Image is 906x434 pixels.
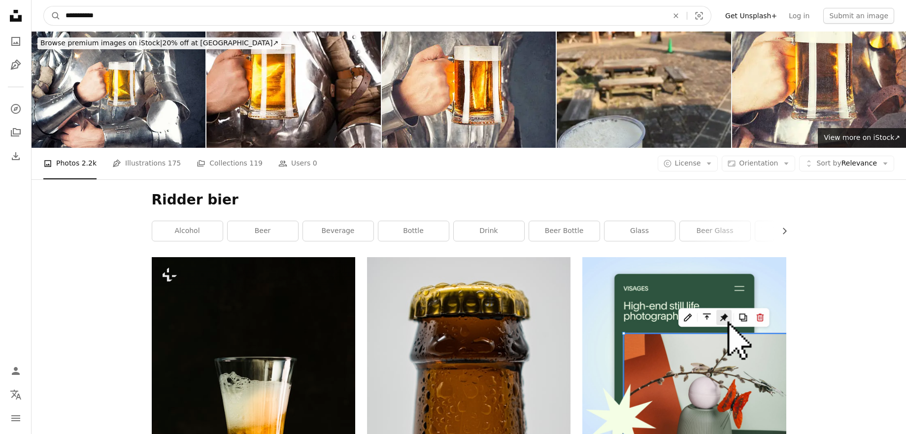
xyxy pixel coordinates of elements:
[378,221,449,241] a: bottle
[6,408,26,428] button: Menu
[43,6,711,26] form: Find visuals sitewide
[722,156,795,171] button: Orientation
[152,221,223,241] a: alcohol
[665,6,687,25] button: Clear
[454,221,524,241] a: drink
[6,32,26,51] a: Photos
[303,221,373,241] a: beverage
[152,191,786,209] h1: Ridder bier
[675,159,701,167] span: License
[112,148,181,179] a: Illustrations 175
[658,156,718,171] button: License
[40,39,162,47] span: Browse premium images on iStock |
[228,221,298,241] a: beer
[249,158,263,168] span: 119
[6,361,26,381] a: Log in / Sign up
[6,99,26,119] a: Explore
[719,8,783,24] a: Get Unsplash+
[6,55,26,75] a: Illustrations
[44,6,61,25] button: Search Unsplash
[604,221,675,241] a: glass
[823,8,894,24] button: Submit an image
[278,148,317,179] a: Users 0
[206,32,380,148] img: knight wearing armor
[557,32,731,148] img: Scenery
[168,158,181,168] span: 175
[824,134,900,141] span: View more on iStock ↗
[687,6,711,25] button: Visual search
[818,128,906,148] a: View more on iStock↗
[40,39,278,47] span: 20% off at [GEOGRAPHIC_DATA] ↗
[6,146,26,166] a: Download History
[775,221,786,241] button: scroll list to the right
[32,32,205,148] img: knight wearing armor and holding mug of beer
[680,221,750,241] a: beer glass
[313,158,317,168] span: 0
[197,148,263,179] a: Collections 119
[367,405,570,414] a: a close up of a bottle of beer
[783,8,815,24] a: Log in
[32,32,287,55] a: Browse premium images on iStock|20% off at [GEOGRAPHIC_DATA]↗
[152,405,355,414] a: a glass filled with liquid sitting on top of a wooden table
[6,123,26,142] a: Collections
[816,159,877,168] span: Relevance
[382,32,556,148] img: knight wearing armor and holding mug of beer
[529,221,600,241] a: beer bottle
[732,32,906,148] img: knight wearing armor and holding mug of beer
[6,6,26,28] a: Home — Unsplash
[739,159,778,167] span: Orientation
[816,159,841,167] span: Sort by
[755,221,826,241] a: lager
[6,385,26,404] button: Language
[799,156,894,171] button: Sort byRelevance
